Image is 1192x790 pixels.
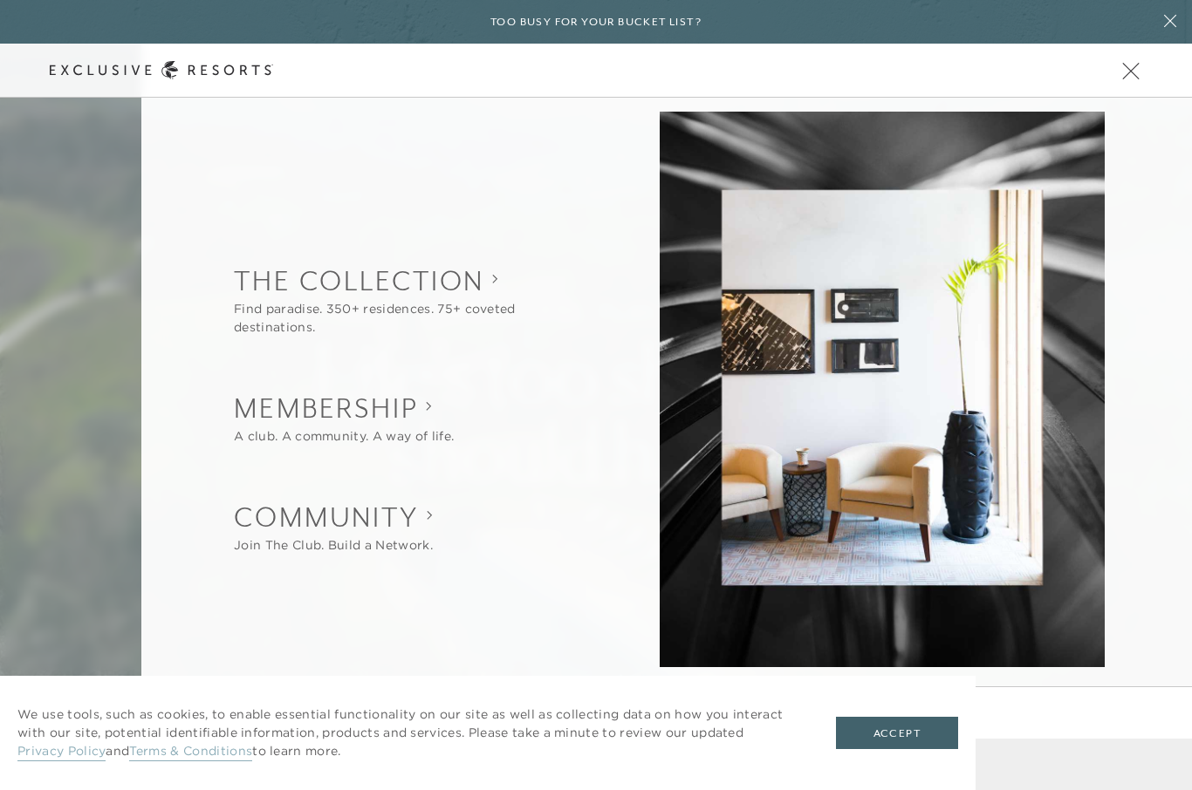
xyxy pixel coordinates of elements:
div: Join The Club. Build a Network. [234,536,433,555]
button: Show Community sub-navigation [234,498,433,555]
button: Accept [836,717,958,750]
p: We use tools, such as cookies, to enable essential functionality on our site as well as collectin... [17,705,801,760]
button: Open navigation [1120,65,1142,77]
button: Show Membership sub-navigation [234,389,454,446]
a: Terms & Conditions [129,743,252,761]
a: Privacy Policy [17,743,106,761]
button: Show The Collection sub-navigation [234,262,586,337]
div: A club. A community. A way of life. [234,427,454,446]
h2: The Collection [234,262,586,300]
h6: Too busy for your bucket list? [490,14,702,31]
div: Find paradise. 350+ residences. 75+ coveted destinations. [234,300,586,337]
h2: Community [234,498,433,536]
h2: Membership [234,389,454,427]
